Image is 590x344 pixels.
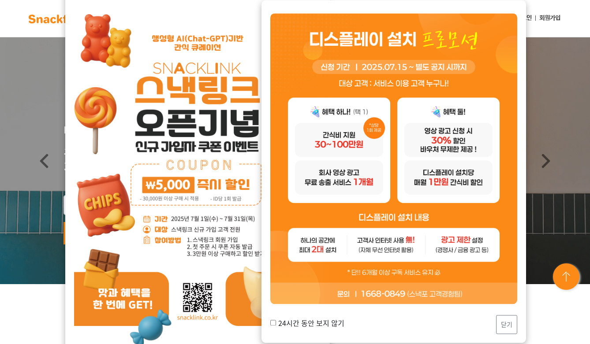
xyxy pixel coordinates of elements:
img: 두 번째 팝업 이미지 [270,14,517,304]
img: background-main-color.svg [26,12,82,26]
label: 24시간 동안 보지 않기 [270,318,344,328]
img: floating-button [551,262,583,293]
input: 24시간 동안 보지 않기 [270,320,276,326]
a: 회원가입 [536,10,564,26]
button: 닫기 [496,315,517,334]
